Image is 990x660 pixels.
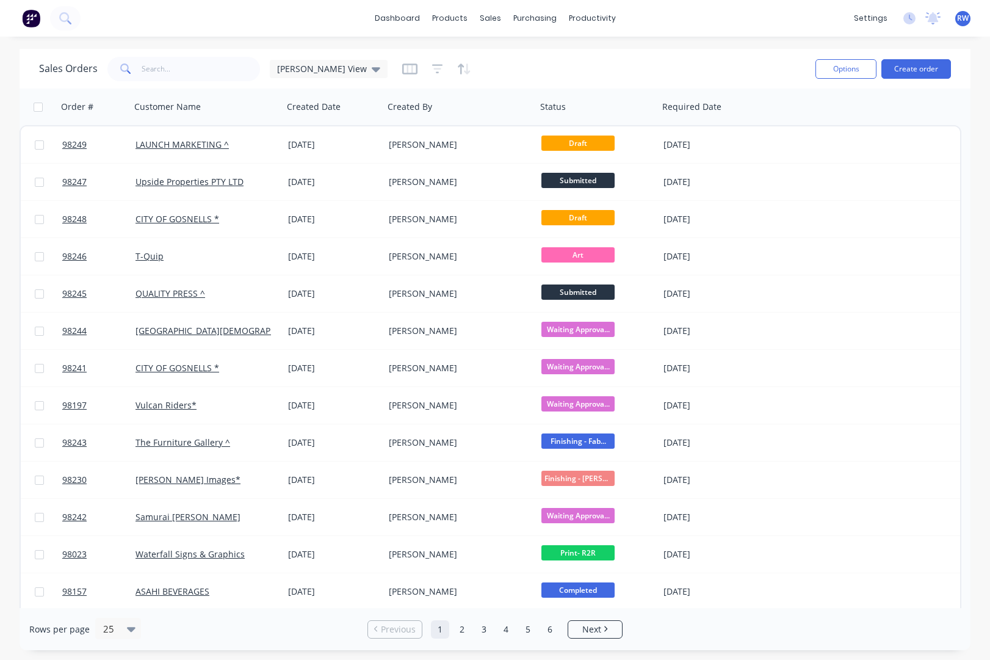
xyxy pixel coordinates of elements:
[363,620,627,639] ul: Pagination
[541,322,615,337] span: Waiting Approva...
[288,474,379,486] div: [DATE]
[389,325,524,337] div: [PERSON_NAME]
[541,359,615,374] span: Waiting Approva...
[541,508,615,523] span: Waiting Approva...
[541,433,615,449] span: Finishing - Fab...
[62,586,87,598] span: 98157
[848,9,894,27] div: settings
[288,288,379,300] div: [DATE]
[663,213,761,225] div: [DATE]
[663,474,761,486] div: [DATE]
[475,620,493,639] a: Page 3
[541,136,615,151] span: Draft
[62,511,87,523] span: 98242
[389,139,524,151] div: [PERSON_NAME]
[135,250,164,262] a: T-Quip
[62,573,135,610] a: 98157
[62,474,87,486] span: 98230
[663,288,761,300] div: [DATE]
[426,9,474,27] div: products
[815,59,876,79] button: Options
[507,9,563,27] div: purchasing
[135,325,312,336] a: [GEOGRAPHIC_DATA][DEMOGRAPHIC_DATA]
[134,101,201,113] div: Customer Name
[881,59,951,79] button: Create order
[431,620,449,639] a: Page 1 is your current page
[663,176,761,188] div: [DATE]
[389,437,524,449] div: [PERSON_NAME]
[62,325,87,337] span: 98244
[277,62,367,75] span: [PERSON_NAME] View
[368,623,422,636] a: Previous page
[568,623,622,636] a: Next page
[541,396,615,412] span: Waiting Approva...
[389,511,524,523] div: [PERSON_NAME]
[389,213,524,225] div: [PERSON_NAME]
[663,511,761,523] div: [DATE]
[381,623,416,636] span: Previous
[62,313,135,349] a: 98244
[389,288,524,300] div: [PERSON_NAME]
[540,101,566,113] div: Status
[389,474,524,486] div: [PERSON_NAME]
[541,582,615,598] span: Completed
[62,399,87,412] span: 98197
[62,176,87,188] span: 98247
[135,548,245,560] a: Waterfall Signs & Graphics
[135,437,230,448] a: The Furniture Gallery ^
[135,399,197,411] a: Vulcan Riders*
[135,176,244,187] a: Upside Properties PTY LTD
[62,213,87,225] span: 98248
[135,511,240,523] a: Samurai [PERSON_NAME]
[62,275,135,312] a: 98245
[541,247,615,263] span: Art
[62,536,135,573] a: 98023
[389,250,524,263] div: [PERSON_NAME]
[663,325,761,337] div: [DATE]
[541,210,615,225] span: Draft
[541,285,615,300] span: Submitted
[662,101,721,113] div: Required Date
[62,288,87,300] span: 98245
[62,139,87,151] span: 98249
[62,250,87,263] span: 98246
[288,213,379,225] div: [DATE]
[62,201,135,238] a: 98248
[62,238,135,275] a: 98246
[135,362,219,374] a: CITY OF GOSNELLS *
[135,288,205,299] a: QUALITY PRESS ^
[62,350,135,386] a: 98241
[541,620,559,639] a: Page 6
[62,499,135,535] a: 98242
[288,437,379,449] div: [DATE]
[663,139,761,151] div: [DATE]
[142,57,261,81] input: Search...
[497,620,515,639] a: Page 4
[288,362,379,374] div: [DATE]
[135,474,240,485] a: [PERSON_NAME] Images*
[288,511,379,523] div: [DATE]
[135,586,209,597] a: ASAHI BEVERAGES
[29,623,90,636] span: Rows per page
[474,9,507,27] div: sales
[62,387,135,424] a: 98197
[663,548,761,560] div: [DATE]
[663,250,761,263] div: [DATE]
[62,462,135,498] a: 98230
[39,63,98,74] h1: Sales Orders
[663,399,761,412] div: [DATE]
[288,325,379,337] div: [DATE]
[288,176,379,188] div: [DATE]
[663,586,761,598] div: [DATE]
[288,586,379,598] div: [DATE]
[541,173,615,188] span: Submitted
[288,399,379,412] div: [DATE]
[369,9,426,27] a: dashboard
[62,126,135,163] a: 98249
[541,545,615,560] span: Print- R2R
[288,139,379,151] div: [DATE]
[62,437,87,449] span: 98243
[288,250,379,263] div: [DATE]
[62,548,87,560] span: 98023
[62,164,135,200] a: 98247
